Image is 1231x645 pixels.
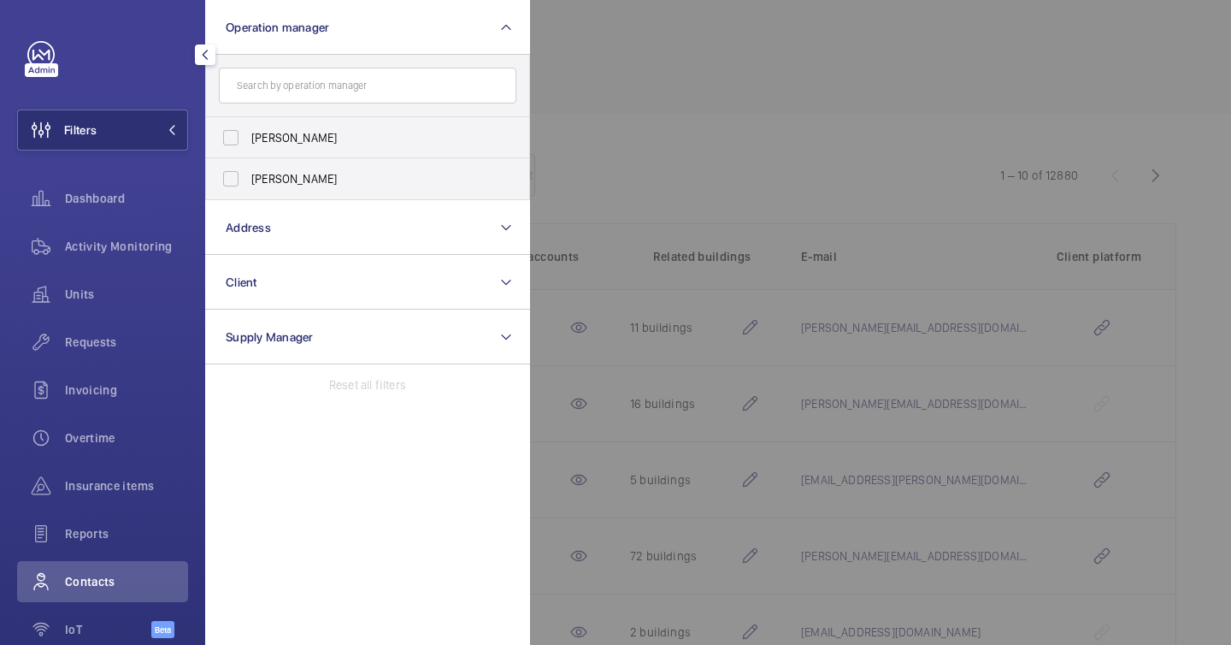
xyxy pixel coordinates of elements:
span: Activity Monitoring [65,238,188,255]
span: Units [65,286,188,303]
button: Filters [17,109,188,151]
span: Invoicing [65,382,188,399]
span: Beta [151,621,174,638]
span: Requests [65,334,188,351]
span: Reports [65,525,188,542]
span: Overtime [65,429,188,447]
span: Insurance items [65,477,188,494]
span: Filters [64,121,97,139]
span: Contacts [65,573,188,590]
span: IoT [65,621,151,638]
span: Dashboard [65,190,188,207]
